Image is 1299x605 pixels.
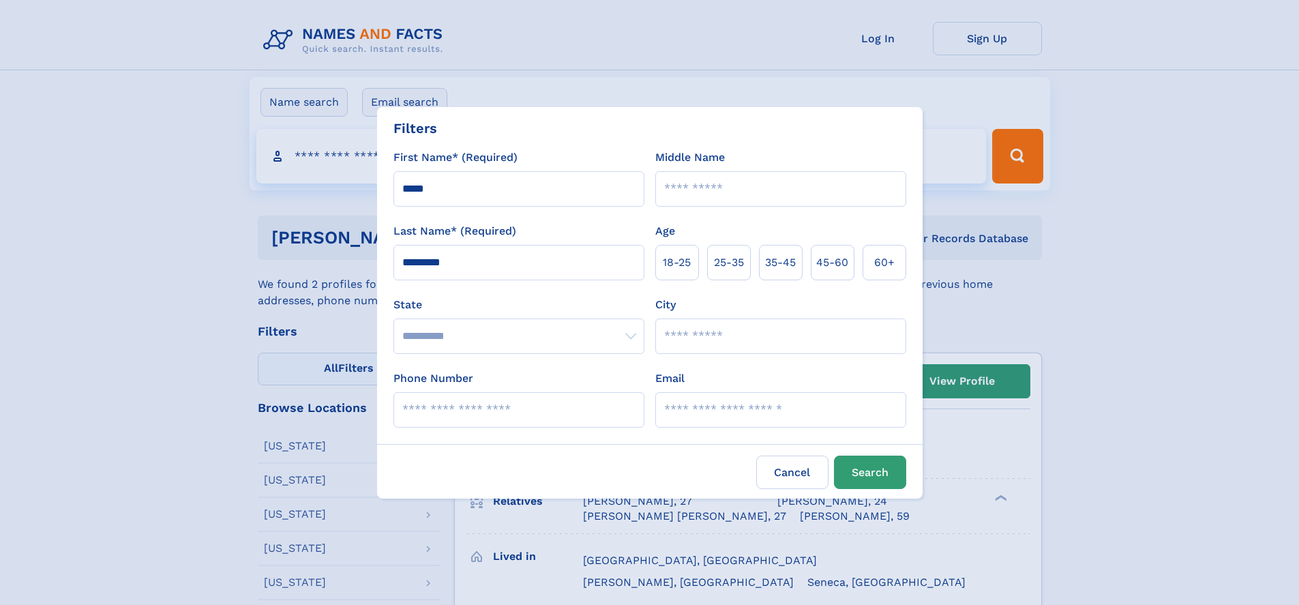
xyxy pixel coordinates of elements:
button: Search [834,456,906,489]
label: Email [655,370,685,387]
label: Age [655,223,675,239]
span: 25‑35 [714,254,744,271]
div: Filters [393,118,437,138]
label: First Name* (Required) [393,149,518,166]
label: Cancel [756,456,828,489]
label: Phone Number [393,370,473,387]
span: 60+ [874,254,895,271]
span: 45‑60 [816,254,848,271]
label: Last Name* (Required) [393,223,516,239]
label: Middle Name [655,149,725,166]
label: City [655,297,676,313]
label: State [393,297,644,313]
span: 18‑25 [663,254,691,271]
span: 35‑45 [765,254,796,271]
